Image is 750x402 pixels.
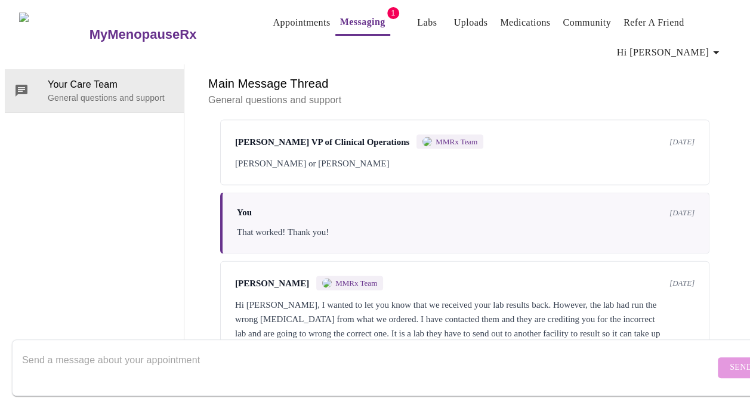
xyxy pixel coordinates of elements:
[669,137,695,147] span: [DATE]
[273,14,330,31] a: Appointments
[19,13,88,57] img: MyMenopauseRx Logo
[617,44,723,61] span: Hi [PERSON_NAME]
[558,11,616,35] button: Community
[449,11,493,35] button: Uploads
[387,7,399,19] span: 1
[235,298,695,355] div: Hi [PERSON_NAME], I wanted to let you know that we received your lab results back. However, the l...
[235,137,409,147] span: [PERSON_NAME] VP of Clinical Operations
[417,14,437,31] a: Labs
[208,74,721,93] h6: Main Message Thread
[624,14,684,31] a: Refer a Friend
[495,11,555,35] button: Medications
[208,93,721,107] p: General questions and support
[612,41,728,64] button: Hi [PERSON_NAME]
[48,92,174,104] p: General questions and support
[619,11,689,35] button: Refer a Friend
[335,279,377,288] span: MMRx Team
[235,279,309,289] span: [PERSON_NAME]
[322,279,332,288] img: MMRX
[235,156,695,171] div: [PERSON_NAME] or [PERSON_NAME]
[408,11,446,35] button: Labs
[22,348,715,386] textarea: Send a message about your appointment
[237,225,695,239] div: That worked! Thank you!
[89,27,197,42] h3: MyMenopauseRx
[88,14,244,55] a: MyMenopauseRx
[335,10,390,36] button: Messaging
[500,14,550,31] a: Medications
[422,137,432,147] img: MMRX
[340,14,385,30] a: Messaging
[454,14,488,31] a: Uploads
[237,208,252,218] span: You
[436,137,477,147] span: MMRx Team
[563,14,611,31] a: Community
[268,11,335,35] button: Appointments
[669,208,695,218] span: [DATE]
[48,78,174,92] span: Your Care Team
[5,69,184,112] div: Your Care TeamGeneral questions and support
[669,279,695,288] span: [DATE]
